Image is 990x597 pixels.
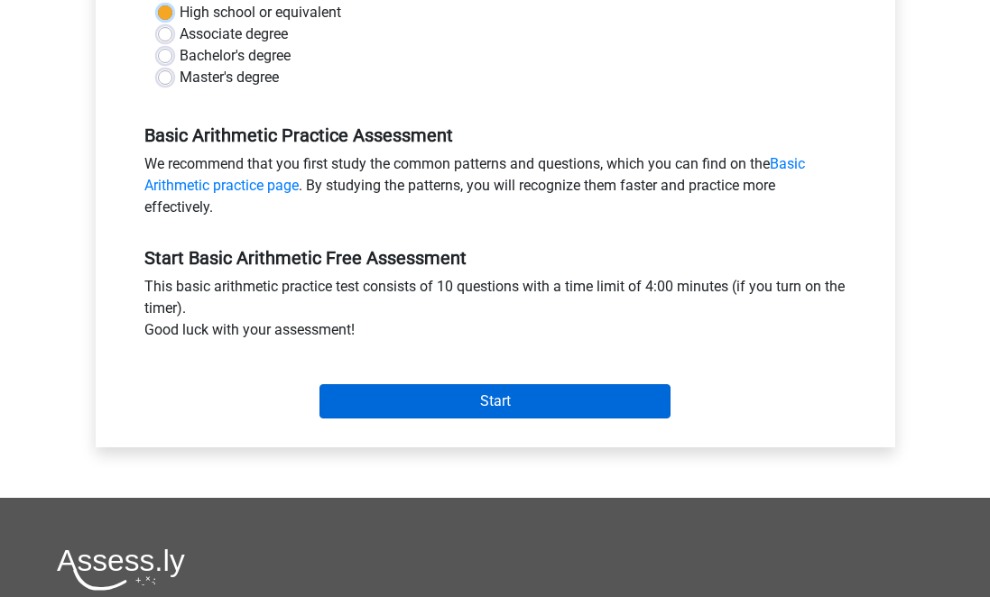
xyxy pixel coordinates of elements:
[57,548,185,591] img: Assessly logo
[180,2,341,23] label: High school or equivalent
[180,45,291,67] label: Bachelor's degree
[144,247,847,269] h5: Start Basic Arithmetic Free Assessment
[131,153,860,225] div: We recommend that you first study the common patterns and questions, which you can find on the . ...
[180,23,288,45] label: Associate degree
[180,67,279,88] label: Master's degree
[131,276,860,348] div: This basic arithmetic practice test consists of 10 questions with a time limit of 4:00 minutes (i...
[319,384,671,418] input: Start
[144,124,847,146] h5: Basic Arithmetic Practice Assessment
